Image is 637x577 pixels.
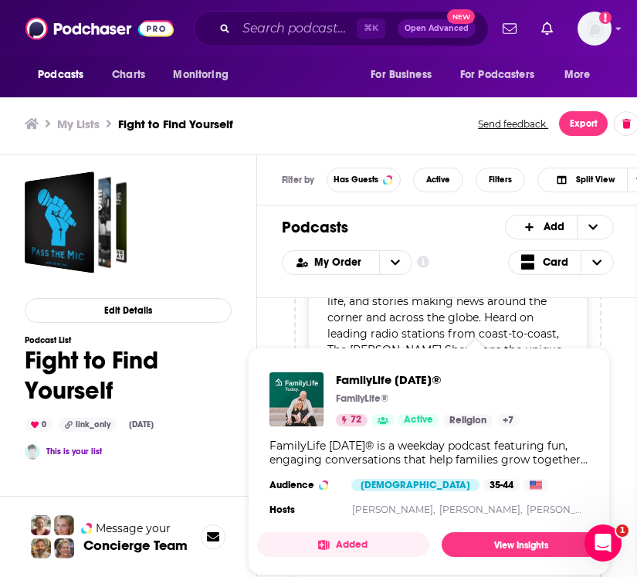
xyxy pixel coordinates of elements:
[257,532,429,557] button: Added
[269,479,339,491] h3: Audience
[505,215,614,239] button: + Add
[336,392,388,405] p: FamilyLife®
[496,414,520,426] a: +7
[283,257,379,268] button: open menu
[460,64,534,86] span: For Podcasters
[599,12,612,24] svg: Email not verified
[450,60,557,90] button: open menu
[269,504,295,516] h4: Hosts
[476,168,525,192] button: Filters
[112,64,145,86] span: Charts
[578,12,612,46] img: User Profile
[59,418,117,432] div: link_only
[379,251,412,274] button: open menu
[27,60,103,90] button: open menu
[584,524,622,562] iframe: Intercom live chat
[357,19,385,39] span: ⌘ K
[334,175,378,184] span: Has Guests
[57,117,100,131] a: My Lists
[535,15,559,42] a: Show notifications dropdown
[269,372,324,426] img: FamilyLife Today®
[417,255,429,270] a: Show additional information
[54,538,74,558] img: Barbara Profile
[351,412,361,428] span: 72
[25,444,40,460] img: Ella Rose Murphy
[352,504,435,515] a: [PERSON_NAME],
[576,175,615,184] span: Split View
[544,222,564,232] span: Add
[173,64,228,86] span: Monitoring
[83,538,188,553] h3: Concierge Team
[554,60,610,90] button: open menu
[404,412,433,428] span: Active
[282,250,412,275] h2: Choose List sort
[31,515,51,535] img: Sydney Profile
[398,19,476,38] button: Open AdvancedNew
[489,175,512,184] span: Filters
[447,9,475,24] span: New
[327,246,562,389] span: The Show About Everything! The [PERSON_NAME] Show offers compelling perspective on American cultu...
[46,446,102,457] a: This is your list
[269,439,588,467] div: FamilyLife [DATE]® is a weekday podcast featuring fun, engaging conversations that help families ...
[102,60,154,90] a: Charts
[564,64,591,86] span: More
[371,64,432,86] span: For Business
[54,515,74,535] img: Jules Profile
[25,14,174,43] img: Podchaser - Follow, Share and Rate Podcasts
[443,414,493,426] a: Religion
[236,16,357,41] input: Search podcasts, credits, & more...
[578,12,612,46] span: Logged in as EllaRoseMurphy
[473,117,553,131] button: Send feedback.
[162,60,248,90] button: open menu
[336,372,520,387] span: FamilyLife [DATE]®
[96,521,171,536] span: Message your
[25,298,232,323] button: Edit Details
[483,479,520,491] div: 35-44
[578,12,612,46] button: Show profile menu
[31,538,51,558] img: Jon Profile
[439,504,523,515] a: [PERSON_NAME],
[543,257,568,268] span: Card
[327,168,401,192] button: Has Guests
[442,532,601,557] a: View Insights
[118,117,233,131] h3: Fight to Find Yourself
[413,168,463,192] button: Active
[527,504,608,515] a: [PERSON_NAME]
[25,171,127,273] a: Fight to Find Yourself
[559,111,608,136] button: Export
[405,25,469,32] span: Open Advanced
[496,15,523,42] a: Show notifications dropdown
[123,419,160,431] div: [DATE]
[25,418,53,432] div: 0
[360,60,451,90] button: open menu
[314,257,367,268] span: My Order
[25,335,232,345] h3: Podcast List
[25,345,232,406] h1: Fight to Find Yourself
[508,250,615,275] button: Choose View
[616,524,629,537] span: 1
[336,372,520,387] a: FamilyLife Today®
[398,414,439,426] a: Active
[336,414,368,426] a: 72
[351,479,479,491] div: [DEMOGRAPHIC_DATA]
[38,64,83,86] span: Podcasts
[282,175,314,185] h3: Filter by
[282,218,493,237] h1: Podcasts
[426,175,450,184] span: Active
[194,11,489,46] div: Search podcasts, credits, & more...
